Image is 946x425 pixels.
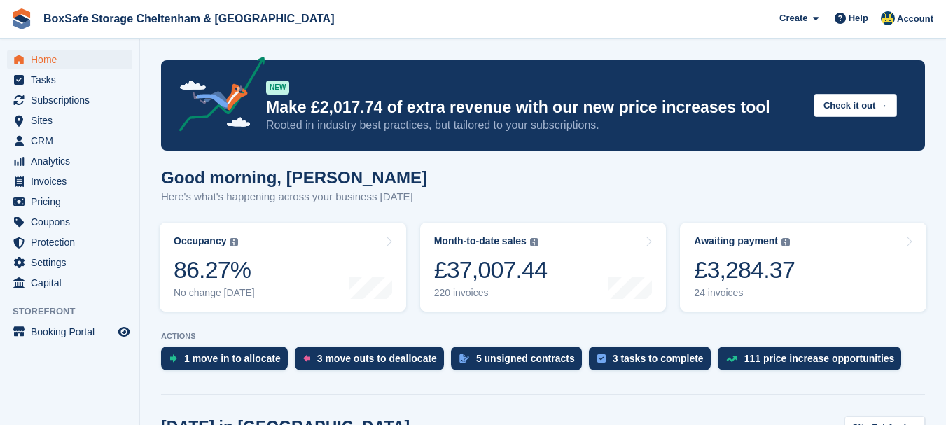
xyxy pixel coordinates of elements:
a: menu [7,111,132,130]
a: menu [7,253,132,272]
div: Occupancy [174,235,226,247]
div: 3 tasks to complete [613,353,704,364]
span: Create [779,11,807,25]
div: 1 move in to allocate [184,353,281,364]
span: Protection [31,232,115,252]
a: 3 tasks to complete [589,347,718,377]
p: Rooted in industry best practices, but tailored to your subscriptions. [266,118,802,133]
a: menu [7,172,132,191]
a: 3 move outs to deallocate [295,347,451,377]
a: menu [7,212,132,232]
img: Kim Virabi [881,11,895,25]
p: Make £2,017.74 of extra revenue with our new price increases tool [266,97,802,118]
img: icon-info-grey-7440780725fd019a000dd9b08b2336e03edf1995a4989e88bcd33f0948082b44.svg [530,238,538,246]
img: icon-info-grey-7440780725fd019a000dd9b08b2336e03edf1995a4989e88bcd33f0948082b44.svg [781,238,790,246]
span: Tasks [31,70,115,90]
div: Awaiting payment [694,235,778,247]
img: move_outs_to_deallocate_icon-f764333ba52eb49d3ac5e1228854f67142a1ed5810a6f6cc68b1a99e826820c5.svg [303,354,310,363]
img: icon-info-grey-7440780725fd019a000dd9b08b2336e03edf1995a4989e88bcd33f0948082b44.svg [230,238,238,246]
div: 3 move outs to deallocate [317,353,437,364]
div: NEW [266,81,289,95]
a: BoxSafe Storage Cheltenham & [GEOGRAPHIC_DATA] [38,7,340,30]
span: Sites [31,111,115,130]
h1: Good morning, [PERSON_NAME] [161,168,427,187]
a: Month-to-date sales £37,007.44 220 invoices [420,223,667,312]
span: Coupons [31,212,115,232]
span: Pricing [31,192,115,211]
div: 220 invoices [434,287,548,299]
div: 5 unsigned contracts [476,353,575,364]
img: stora-icon-8386f47178a22dfd0bd8f6a31ec36ba5ce8667c1dd55bd0f319d3a0aa187defe.svg [11,8,32,29]
span: CRM [31,131,115,151]
p: Here's what's happening across your business [DATE] [161,189,427,205]
span: Account [897,12,933,26]
div: 24 invoices [694,287,795,299]
a: 111 price increase opportunities [718,347,909,377]
span: Help [849,11,868,25]
div: No change [DATE] [174,287,255,299]
a: menu [7,192,132,211]
span: Booking Portal [31,322,115,342]
span: Settings [31,253,115,272]
a: menu [7,151,132,171]
img: price-adjustments-announcement-icon-8257ccfd72463d97f412b2fc003d46551f7dbcb40ab6d574587a9cd5c0d94... [167,57,265,137]
div: 111 price increase opportunities [744,353,895,364]
p: ACTIONS [161,332,925,341]
img: contract_signature_icon-13c848040528278c33f63329250d36e43548de30e8caae1d1a13099fd9432cc5.svg [459,354,469,363]
div: Month-to-date sales [434,235,527,247]
a: menu [7,322,132,342]
span: Storefront [13,305,139,319]
img: move_ins_to_allocate_icon-fdf77a2bb77ea45bf5b3d319d69a93e2d87916cf1d5bf7949dd705db3b84f3ca.svg [169,354,177,363]
div: £37,007.44 [434,256,548,284]
a: menu [7,50,132,69]
img: task-75834270c22a3079a89374b754ae025e5fb1db73e45f91037f5363f120a921f8.svg [597,354,606,363]
div: 86.27% [174,256,255,284]
span: Subscriptions [31,90,115,110]
a: Occupancy 86.27% No change [DATE] [160,223,406,312]
span: Analytics [31,151,115,171]
img: price_increase_opportunities-93ffe204e8149a01c8c9dc8f82e8f89637d9d84a8eef4429ea346261dce0b2c0.svg [726,356,737,362]
a: menu [7,70,132,90]
span: Home [31,50,115,69]
span: Capital [31,273,115,293]
button: Check it out → [814,94,897,117]
a: menu [7,131,132,151]
a: Awaiting payment £3,284.37 24 invoices [680,223,926,312]
a: Preview store [116,323,132,340]
a: menu [7,90,132,110]
a: menu [7,232,132,252]
a: menu [7,273,132,293]
a: 5 unsigned contracts [451,347,589,377]
span: Invoices [31,172,115,191]
a: 1 move in to allocate [161,347,295,377]
div: £3,284.37 [694,256,795,284]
